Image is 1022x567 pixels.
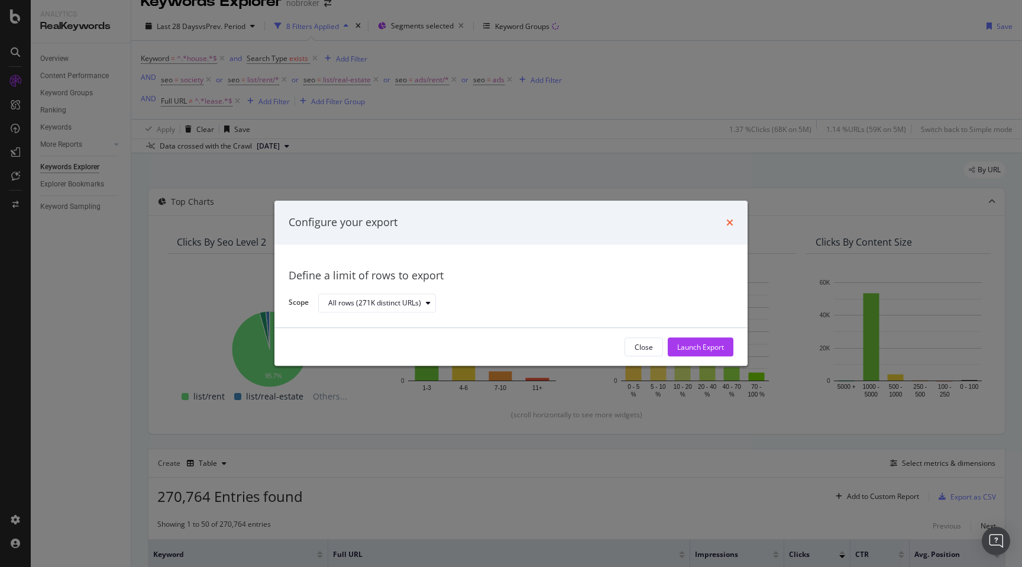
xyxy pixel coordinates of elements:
div: Launch Export [677,342,724,352]
button: Launch Export [668,338,733,357]
div: Define a limit of rows to export [289,268,733,283]
div: Close [635,342,653,352]
button: Close [625,338,663,357]
div: Configure your export [289,215,397,230]
div: All rows (271K distinct URLs) [328,299,421,307]
div: modal [274,201,748,366]
label: Scope [289,298,309,311]
div: times [726,215,733,230]
div: Open Intercom Messenger [982,527,1010,555]
button: All rows (271K distinct URLs) [318,294,436,313]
